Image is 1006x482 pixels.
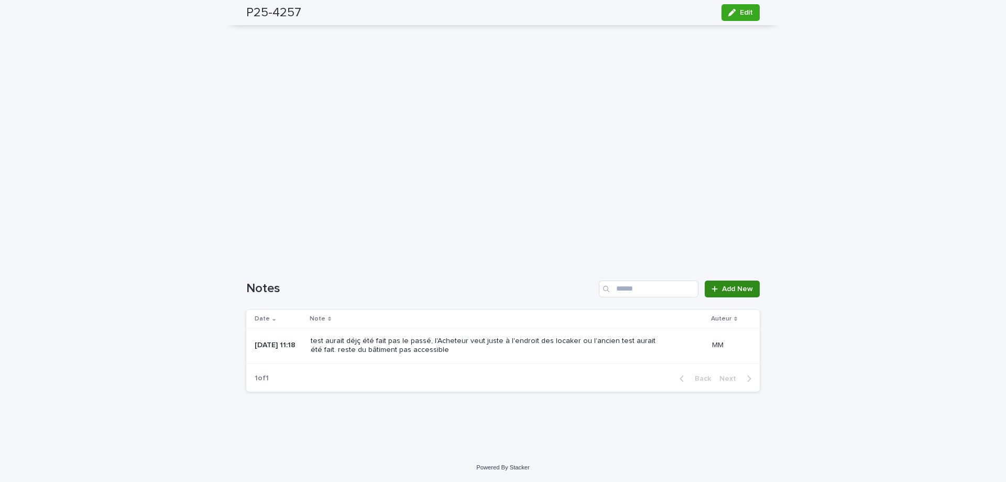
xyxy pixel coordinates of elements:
span: Back [688,375,711,382]
a: Add New [705,281,760,297]
p: MM [712,339,726,350]
p: 1 of 1 [246,366,277,391]
p: [DATE] 11:18 [255,341,302,350]
input: Search [599,281,698,297]
span: Add New [722,285,753,293]
p: Note [310,313,325,325]
h1: Notes [246,281,595,296]
button: Back [671,374,715,383]
p: Auteur [711,313,731,325]
span: Edit [740,9,753,16]
span: Next [719,375,742,382]
h2: P25-4257 [246,5,301,20]
tr: [DATE] 11:18test aurait déjç été fait pas le passé, l'Acheteur veut juste à l'endroit des locaker... [246,328,760,363]
p: Date [255,313,270,325]
button: Next [715,374,760,383]
a: Powered By Stacker [476,464,529,470]
p: test aurait déjç été fait pas le passé, l'Acheteur veut juste à l'endroit des locaker ou l'ancien... [311,337,660,355]
button: Edit [721,4,760,21]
